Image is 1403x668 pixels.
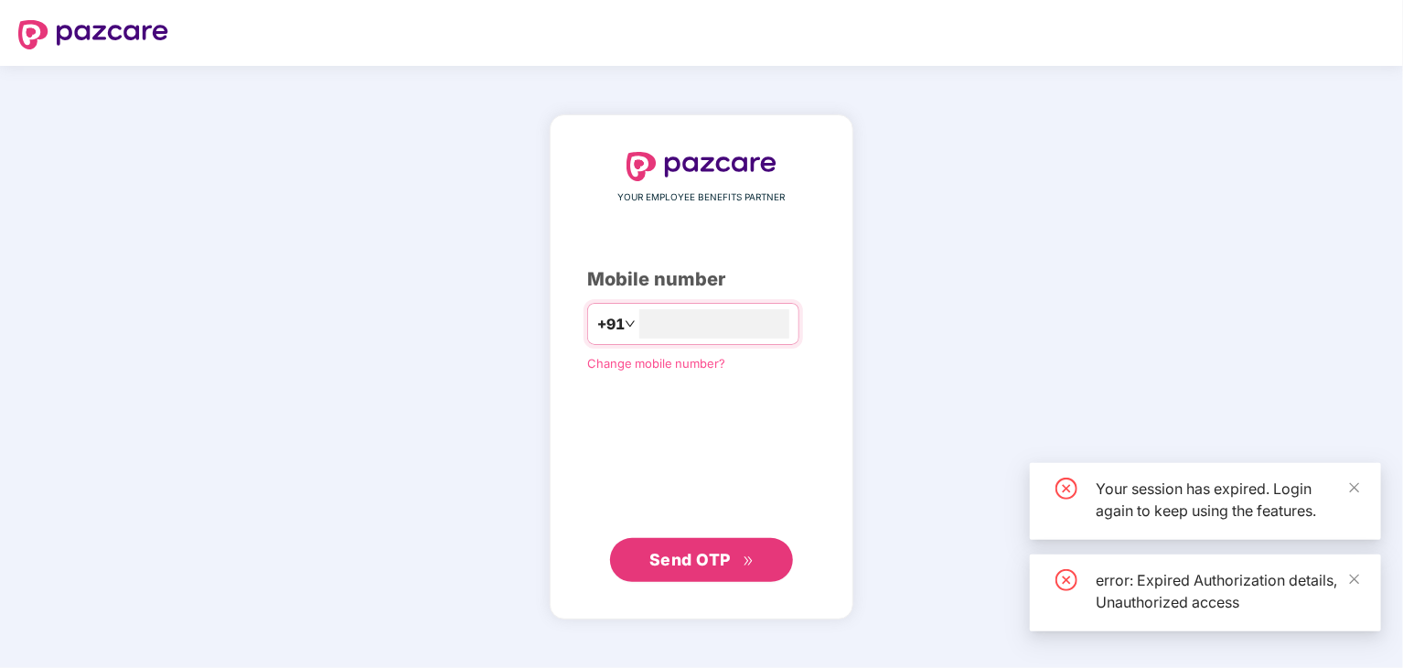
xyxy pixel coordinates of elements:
div: Your session has expired. Login again to keep using the features. [1096,478,1359,522]
span: close-circle [1055,478,1077,500]
img: logo [18,20,168,49]
span: down [625,318,636,329]
button: Send OTPdouble-right [610,538,793,582]
span: YOUR EMPLOYEE BENEFITS PARTNER [618,190,786,205]
span: close [1348,573,1361,586]
span: double-right [743,555,755,567]
img: logo [627,152,776,181]
a: Change mobile number? [587,356,725,371]
span: Send OTP [649,550,731,569]
div: error: Expired Authorization details, Unauthorized access [1096,569,1359,613]
span: close [1348,481,1361,494]
span: close-circle [1055,569,1077,591]
span: +91 [597,313,625,336]
div: Mobile number [587,265,816,294]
